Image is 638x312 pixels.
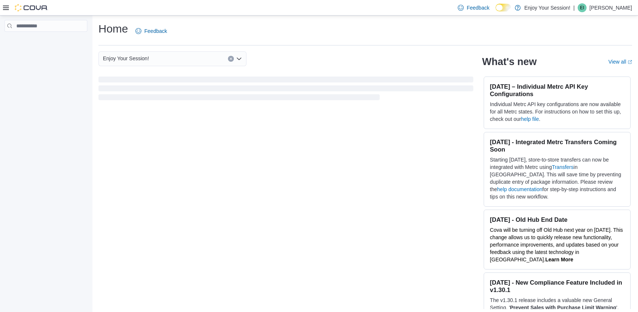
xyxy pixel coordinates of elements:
[580,3,584,12] span: EI
[496,4,511,11] input: Dark Mode
[98,78,473,102] span: Loading
[4,33,87,51] nav: Complex example
[608,59,632,65] a: View allExternal link
[144,27,167,35] span: Feedback
[132,24,170,38] a: Feedback
[497,186,542,192] a: help documentation
[490,279,624,294] h3: [DATE] - New Compliance Feature Included in v1.30.1
[467,4,489,11] span: Feedback
[545,257,573,262] a: Learn More
[455,0,492,15] a: Feedback
[590,3,632,12] p: [PERSON_NAME]
[490,216,624,223] h3: [DATE] - Old Hub End Date
[552,164,574,170] a: Transfers
[490,83,624,98] h3: [DATE] – Individual Metrc API Key Configurations
[521,116,539,122] a: help file
[578,3,587,12] div: Ethan Ives
[573,3,575,12] p: |
[236,56,242,62] button: Open list of options
[510,305,616,311] strong: Prevent Sales with Purchase Limit Warning
[103,54,149,63] span: Enjoy Your Session!
[228,56,234,62] button: Clear input
[15,4,48,11] img: Cova
[490,156,624,200] p: Starting [DATE], store-to-store transfers can now be integrated with Metrc using in [GEOGRAPHIC_D...
[98,21,128,36] h1: Home
[482,56,537,68] h2: What's new
[490,101,624,123] p: Individual Metrc API key configurations are now available for all Metrc states. For instructions ...
[628,60,632,64] svg: External link
[524,3,571,12] p: Enjoy Your Session!
[490,138,624,153] h3: [DATE] - Integrated Metrc Transfers Coming Soon
[496,11,496,12] span: Dark Mode
[490,227,623,262] span: Cova will be turning off Old Hub next year on [DATE]. This change allows us to quickly release ne...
